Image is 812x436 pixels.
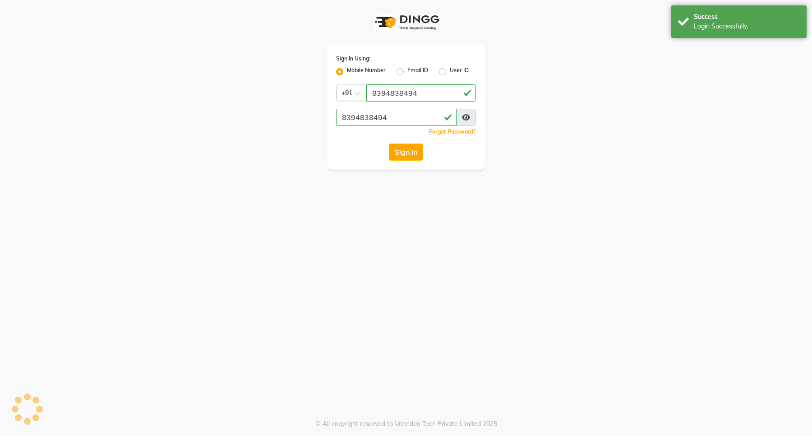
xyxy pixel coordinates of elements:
label: Mobile Number [347,66,386,77]
button: Sign In [389,144,423,161]
div: Success [694,12,800,22]
label: User ID [450,66,469,77]
div: Login Successfully. [694,22,800,31]
input: Username [366,84,476,102]
a: Forgot Password? [429,128,476,135]
label: Email ID [407,66,428,77]
input: Username [336,109,457,126]
img: logo1.svg [370,9,442,36]
label: Sign In Using: [336,55,370,63]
